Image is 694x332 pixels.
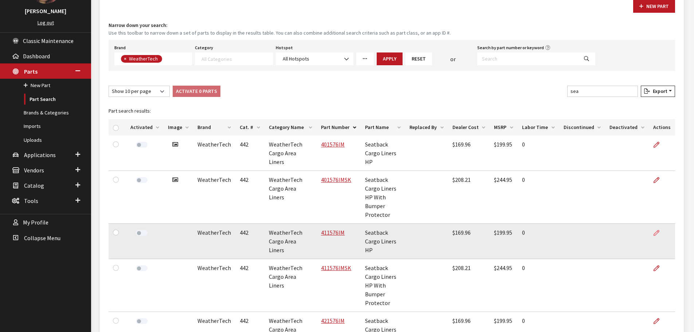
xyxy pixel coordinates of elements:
[38,19,54,26] a: Log out
[24,167,44,174] span: Vendors
[405,119,448,136] th: Replaced By: activate to sort column ascending
[24,151,56,159] span: Applications
[432,55,474,63] div: or
[321,264,351,272] a: 411576IMSK
[653,224,666,242] a: Edit Part
[361,136,405,171] td: Seatback Cargo Liners HP
[321,317,345,324] a: 421576IM
[578,52,595,65] button: Search
[193,171,235,224] td: WeatherTech
[136,318,148,324] label: Activate Part
[235,119,264,136] th: Cat. #: activate to sort column ascending
[281,55,349,63] span: All Hotspots
[490,171,518,224] td: $244.95
[321,176,351,183] a: 401576IMSK
[567,86,638,97] input: Filter table results
[121,55,128,63] button: Remove item
[128,55,160,62] span: WeatherTech
[361,259,405,312] td: Seatback Cargo Liners HP With Bumper Protector
[23,37,74,44] span: Classic Maintenance
[193,119,235,136] th: Brand: activate to sort column ascending
[276,44,293,51] label: Hotspot
[653,312,666,330] a: Edit Part
[518,259,559,312] td: 0
[235,259,264,312] td: 442
[24,182,44,189] span: Catalog
[264,259,317,312] td: WeatherTech Cargo Area Liners
[201,55,272,62] textarea: Search
[518,224,559,259] td: 0
[356,52,374,65] a: More Filters
[377,52,403,65] button: Apply
[23,52,50,60] span: Dashboard
[195,44,213,51] label: Category
[235,171,264,224] td: 442
[24,234,60,242] span: Collapse Menu
[7,7,84,15] h3: [PERSON_NAME]
[24,68,38,75] span: Parts
[605,119,648,136] th: Deactivated: activate to sort column ascending
[23,219,48,226] span: My Profile
[136,142,148,148] label: Activate Part
[559,119,605,136] th: Discontinued: activate to sort column ascending
[109,103,675,119] caption: Part search results:
[121,55,162,63] li: WeatherTech
[114,44,126,51] label: Brand
[264,136,317,171] td: WeatherTech Cargo Area Liners
[136,265,148,271] label: Activate Part
[264,171,317,224] td: WeatherTech Cargo Area Liners
[361,171,405,224] td: Seatback Cargo Liners HP With Bumper Protector
[235,136,264,171] td: 442
[235,224,264,259] td: 442
[477,52,578,65] input: Search
[653,171,666,189] a: Edit Part
[126,119,164,136] th: Activated: activate to sort column ascending
[264,119,317,136] th: Category Name: activate to sort column ascending
[490,259,518,312] td: $244.95
[448,171,490,224] td: $208.21
[361,224,405,259] td: Seatback Cargo Liners HP
[164,56,168,63] textarea: Search
[193,136,235,171] td: WeatherTech
[321,141,345,148] a: 401576IM
[653,259,666,277] a: Edit Part
[448,224,490,259] td: $169.96
[114,52,192,65] span: Select a Brand
[164,119,193,136] th: Image: activate to sort column ascending
[264,224,317,259] td: WeatherTech Cargo Area Liners
[136,230,148,236] label: Activate Part
[193,259,235,312] td: WeatherTech
[136,177,148,183] label: Activate Part
[405,52,432,65] button: Reset
[653,136,666,154] a: Edit Part
[109,22,675,29] h4: Narrow down your search:
[172,142,178,148] i: Has image
[477,44,544,51] label: Search by part number or keyword
[317,119,360,136] th: Part Number: activate to sort column descending
[361,119,405,136] th: Part Name: activate to sort column ascending
[490,224,518,259] td: $199.95
[24,197,38,204] span: Tools
[172,177,178,183] i: Has image
[518,119,559,136] th: Labor Time: activate to sort column ascending
[276,52,353,65] span: All Hotspots
[650,88,667,94] span: Export
[490,119,518,136] th: MSRP: activate to sort column ascending
[195,52,272,65] span: Select a Category
[283,55,309,62] span: All Hotspots
[124,55,126,62] span: ×
[193,224,235,259] td: WeatherTech
[448,136,490,171] td: $169.96
[321,229,345,236] a: 411576IM
[518,136,559,171] td: 0
[518,171,559,224] td: 0
[649,119,675,136] th: Actions
[448,119,490,136] th: Dealer Cost: activate to sort column ascending
[490,136,518,171] td: $199.95
[448,259,490,312] td: $208.21
[109,29,675,37] small: Use this toolbar to narrow down a set of parts to display in the results table. You can also comb...
[641,86,675,97] button: Export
